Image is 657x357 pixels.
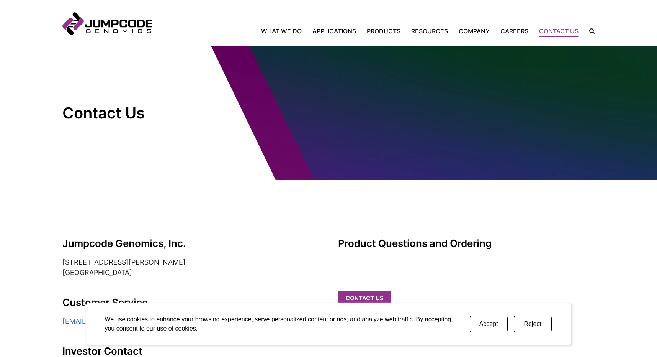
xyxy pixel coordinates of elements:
[261,26,307,36] a: What We Do
[406,26,453,36] a: Resources
[584,28,595,34] label: Search the site.
[361,26,406,36] a: Products
[453,26,495,36] a: Company
[307,26,361,36] a: Applications
[105,316,453,332] span: We use cookies to enhance your browsing experience, serve personalized content or ads, and analyz...
[514,316,552,332] button: Reject
[62,345,319,357] h2: Investor Contact
[62,297,319,308] h2: Customer Service
[338,291,391,306] a: Contact us
[495,26,534,36] a: Careers
[470,316,508,332] button: Accept
[62,257,319,278] address: [STREET_ADDRESS][PERSON_NAME] [GEOGRAPHIC_DATA]
[338,238,595,249] h3: Product Questions and Ordering
[62,317,181,325] a: [EMAIL_ADDRESS][DOMAIN_NAME]
[62,104,200,123] h1: Contact Us
[534,26,584,36] a: Contact Us
[62,238,319,249] h2: Jumpcode Genomics, Inc.
[152,26,584,36] nav: Primary Navigation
